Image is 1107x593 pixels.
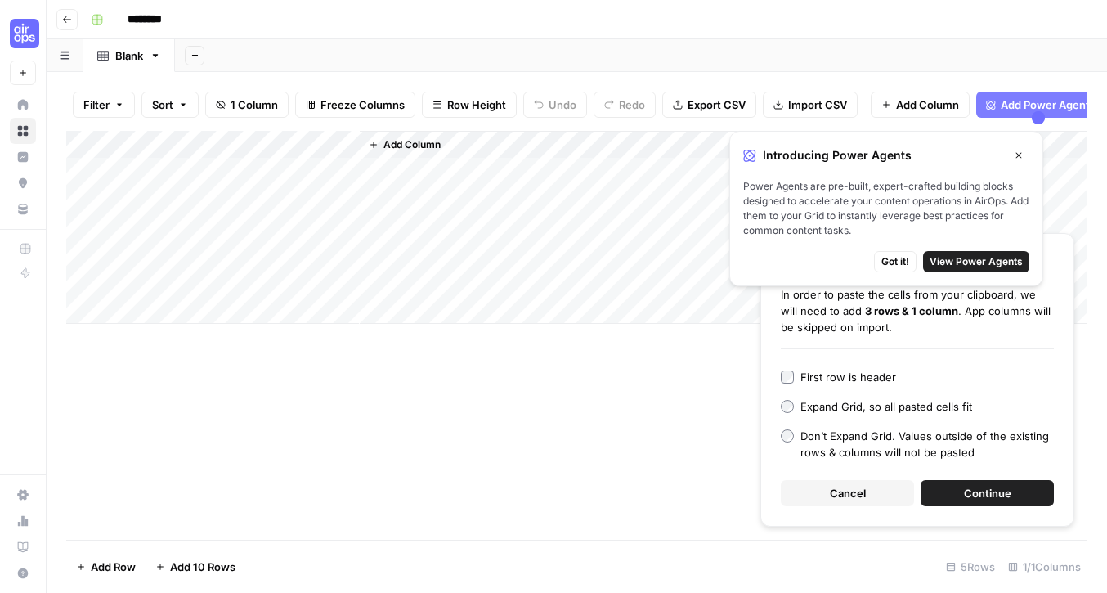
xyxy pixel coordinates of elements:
[10,482,36,508] a: Settings
[91,559,136,575] span: Add Row
[743,179,1029,238] span: Power Agents are pre-built, expert-crafted building blocks designed to accelerate your content op...
[141,92,199,118] button: Sort
[781,429,794,443] input: Don’t Expand Grid. Values outside of the existing rows & columns will not be pasted
[874,251,917,272] button: Got it!
[865,304,958,317] b: 3 rows & 1 column
[1002,554,1087,580] div: 1/1 Columns
[10,508,36,534] a: Usage
[781,286,1054,335] div: In order to paste the cells from your clipboard, we will need to add . App columns will be skippe...
[923,251,1029,272] button: View Power Agents
[10,92,36,118] a: Home
[800,369,896,385] div: First row is header
[10,144,36,170] a: Insights
[10,13,36,54] button: Workspace: September Cohort
[10,534,36,560] a: Learning Hub
[115,47,143,64] div: Blank
[1001,97,1090,113] span: Add Power Agent
[939,554,1002,580] div: 5 Rows
[447,97,506,113] span: Row Height
[921,480,1054,506] button: Continue
[320,97,405,113] span: Freeze Columns
[930,254,1023,269] span: View Power Agents
[964,485,1011,501] span: Continue
[146,554,245,580] button: Add 10 Rows
[594,92,656,118] button: Redo
[800,428,1054,460] div: Don’t Expand Grid. Values outside of the existing rows & columns will not be pasted
[10,19,39,48] img: September Cohort Logo
[362,134,447,155] button: Add Column
[781,480,914,506] button: Cancel
[422,92,517,118] button: Row Height
[66,554,146,580] button: Add Row
[10,118,36,144] a: Browse
[781,371,794,384] input: First row is header
[788,97,847,113] span: Import CSV
[83,97,110,113] span: Filter
[976,92,1100,118] button: Add Power Agent
[523,92,587,118] button: Undo
[10,560,36,586] button: Help + Support
[73,92,135,118] button: Filter
[662,92,756,118] button: Export CSV
[688,97,746,113] span: Export CSV
[295,92,415,118] button: Freeze Columns
[881,254,909,269] span: Got it!
[83,39,175,72] a: Blank
[10,196,36,222] a: Your Data
[763,92,858,118] button: Import CSV
[10,170,36,196] a: Opportunities
[743,145,1029,166] div: Introducing Power Agents
[830,485,866,501] span: Cancel
[619,97,645,113] span: Redo
[896,97,959,113] span: Add Column
[871,92,970,118] button: Add Column
[800,398,972,415] div: Expand Grid, so all pasted cells fit
[781,400,794,413] input: Expand Grid, so all pasted cells fit
[549,97,576,113] span: Undo
[231,97,278,113] span: 1 Column
[383,137,441,152] span: Add Column
[170,559,235,575] span: Add 10 Rows
[205,92,289,118] button: 1 Column
[152,97,173,113] span: Sort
